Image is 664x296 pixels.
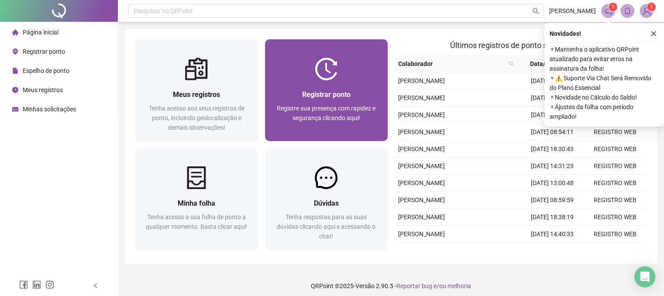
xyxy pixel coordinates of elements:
[12,87,18,93] span: clock-circle
[520,124,583,141] td: [DATE] 08:54:11
[23,86,63,93] span: Meus registros
[520,226,583,243] td: [DATE] 14:40:33
[398,231,445,237] span: [PERSON_NAME]
[23,48,65,55] span: Registrar ponto
[178,199,215,207] span: Minha folha
[12,48,18,55] span: environment
[584,209,647,226] td: REGISTRO WEB
[520,209,583,226] td: [DATE] 18:38:19
[584,158,647,175] td: REGISTRO WEB
[23,67,69,74] span: Espelho de ponto
[520,158,583,175] td: [DATE] 14:31:23
[609,3,617,11] sup: 1
[398,128,445,135] span: [PERSON_NAME]
[520,89,583,107] td: [DATE] 15:16:48
[93,282,99,289] span: left
[45,280,54,289] span: instagram
[12,29,18,35] span: home
[135,148,258,250] a: Minha folhaTenha acesso a sua folha de ponto a qualquer momento. Basta clicar aqui!
[550,93,659,102] span: ⚬ Novidade no Cálculo do Saldo!
[584,243,647,260] td: REGISTRO WEB
[507,57,516,70] span: search
[550,73,659,93] span: ⚬ ⚠️ Suporte Via Chat Será Removido do Plano Essencial
[584,192,647,209] td: REGISTRO WEB
[521,59,568,69] span: Data/Hora
[398,111,445,118] span: [PERSON_NAME]
[584,141,647,158] td: REGISTRO WEB
[647,3,656,11] sup: Atualize o seu contato no menu Meus Dados
[396,282,471,289] span: Reportar bug e/ou melhoria
[634,266,655,287] div: Open Intercom Messenger
[23,29,58,36] span: Página inicial
[12,106,18,112] span: schedule
[584,124,647,141] td: REGISTRO WEB
[550,45,659,73] span: ⚬ Mantenha o aplicativo QRPoint atualizado para evitar erros na assinatura da folha!
[149,105,244,131] span: Tenha acesso aos seus registros de ponto, incluindo geolocalização e demais observações!
[640,4,653,17] img: 89547
[135,39,258,141] a: Meus registrosTenha acesso aos seus registros de ponto, incluindo geolocalização e demais observa...
[398,59,505,69] span: Colaborador
[623,7,631,15] span: bell
[509,61,514,66] span: search
[398,162,445,169] span: [PERSON_NAME]
[450,41,591,50] span: Últimos registros de ponto sincronizados
[517,55,579,72] th: Data/Hora
[549,6,596,16] span: [PERSON_NAME]
[23,106,76,113] span: Minhas solicitações
[650,4,653,10] span: 1
[398,196,445,203] span: [PERSON_NAME]
[650,31,657,37] span: close
[520,192,583,209] td: [DATE] 08:59:59
[533,8,539,14] span: search
[398,179,445,186] span: [PERSON_NAME]
[550,29,581,38] span: Novidades !
[612,4,615,10] span: 1
[277,105,375,121] span: Registre sua presença com rapidez e segurança clicando aqui!
[520,141,583,158] td: [DATE] 18:30:43
[520,72,583,89] td: [DATE] 18:31:21
[146,213,247,230] span: Tenha acesso a sua folha de ponto a qualquer momento. Basta clicar aqui!
[277,213,375,240] span: Tenha respostas para as suas dúvidas clicando aqui e acessando o chat!
[314,199,339,207] span: Dúvidas
[265,148,388,250] a: DúvidasTenha respostas para as suas dúvidas clicando aqui e acessando o chat!
[398,77,445,84] span: [PERSON_NAME]
[520,243,583,260] td: [DATE] 13:00:28
[355,282,375,289] span: Versão
[398,94,445,101] span: [PERSON_NAME]
[604,7,612,15] span: notification
[32,280,41,289] span: linkedin
[398,145,445,152] span: [PERSON_NAME]
[12,68,18,74] span: file
[520,107,583,124] td: [DATE] 13:00:30
[550,102,659,121] span: ⚬ Ajustes da folha com período ampliado!
[265,39,388,141] a: Registrar pontoRegistre sua presença com rapidez e segurança clicando aqui!
[520,175,583,192] td: [DATE] 13:00:48
[398,213,445,220] span: [PERSON_NAME]
[302,90,351,99] span: Registrar ponto
[19,280,28,289] span: facebook
[584,226,647,243] td: REGISTRO WEB
[584,175,647,192] td: REGISTRO WEB
[173,90,220,99] span: Meus registros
